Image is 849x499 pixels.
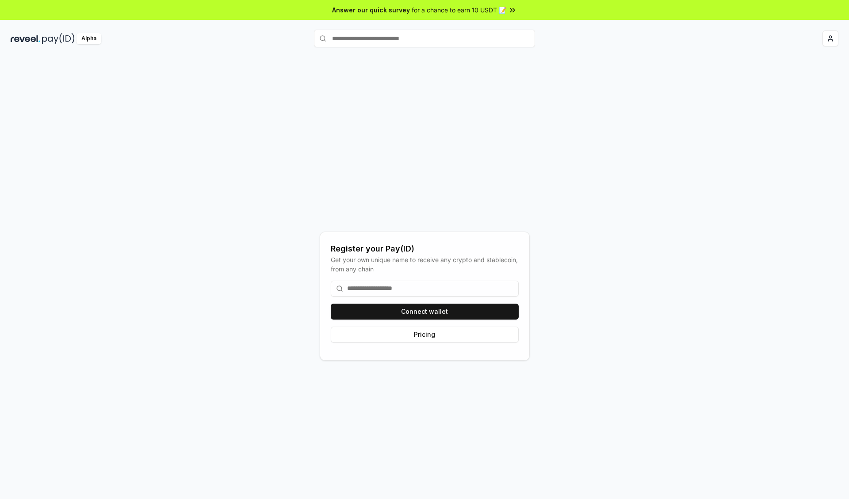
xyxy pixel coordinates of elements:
img: pay_id [42,33,75,44]
button: Connect wallet [331,304,519,320]
div: Alpha [76,33,101,44]
span: for a chance to earn 10 USDT 📝 [412,5,506,15]
img: reveel_dark [11,33,40,44]
button: Pricing [331,327,519,343]
span: Answer our quick survey [332,5,410,15]
div: Get your own unique name to receive any crypto and stablecoin, from any chain [331,255,519,274]
div: Register your Pay(ID) [331,243,519,255]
